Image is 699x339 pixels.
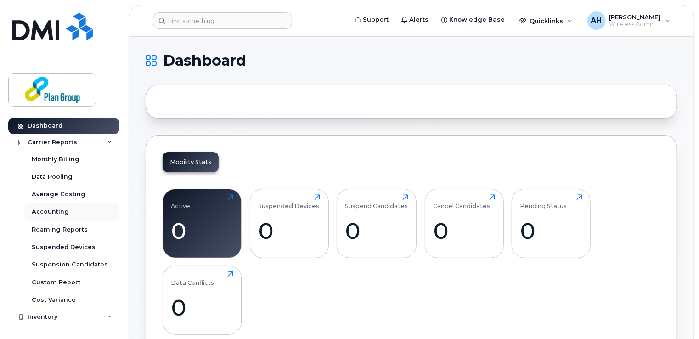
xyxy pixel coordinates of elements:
[171,194,233,253] a: Active0
[433,194,490,209] div: Cancel Candidates
[345,194,408,209] div: Suspend Candidates
[520,194,582,253] a: Pending Status0
[163,54,246,68] span: Dashboard
[433,217,495,244] div: 0
[520,194,567,209] div: Pending Status
[171,271,233,330] a: Data Conflicts0
[258,194,319,209] div: Suspended Devices
[258,194,320,253] a: Suspended Devices0
[171,217,233,244] div: 0
[433,194,495,253] a: Cancel Candidates0
[345,194,408,253] a: Suspend Candidates0
[171,294,233,321] div: 0
[520,217,582,244] div: 0
[171,194,191,209] div: Active
[345,217,408,244] div: 0
[171,271,214,286] div: Data Conflicts
[258,217,320,244] div: 0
